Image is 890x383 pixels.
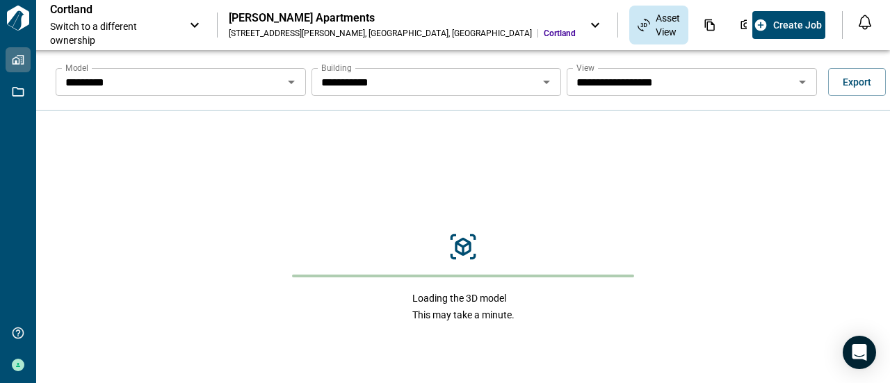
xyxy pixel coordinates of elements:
[412,308,515,322] span: This may take a minute.
[828,68,886,96] button: Export
[695,13,725,37] div: Documents
[731,13,761,37] div: Photos
[629,6,688,44] div: Asset View
[854,11,876,33] button: Open notification feed
[321,62,352,74] label: Building
[752,11,825,39] button: Create Job
[282,72,301,92] button: Open
[229,11,576,25] div: [PERSON_NAME] Apartments
[793,72,812,92] button: Open
[50,19,175,47] span: Switch to a different ownership
[843,75,871,89] span: Export
[537,72,556,92] button: Open
[773,18,822,32] span: Create Job
[544,28,576,39] span: Cortland
[576,62,594,74] label: View
[50,3,175,17] p: Cortland
[229,28,532,39] div: [STREET_ADDRESS][PERSON_NAME] , [GEOGRAPHIC_DATA] , [GEOGRAPHIC_DATA]
[656,11,680,39] span: Asset View
[843,336,876,369] div: Open Intercom Messenger
[65,62,88,74] label: Model
[412,291,515,305] span: Loading the 3D model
